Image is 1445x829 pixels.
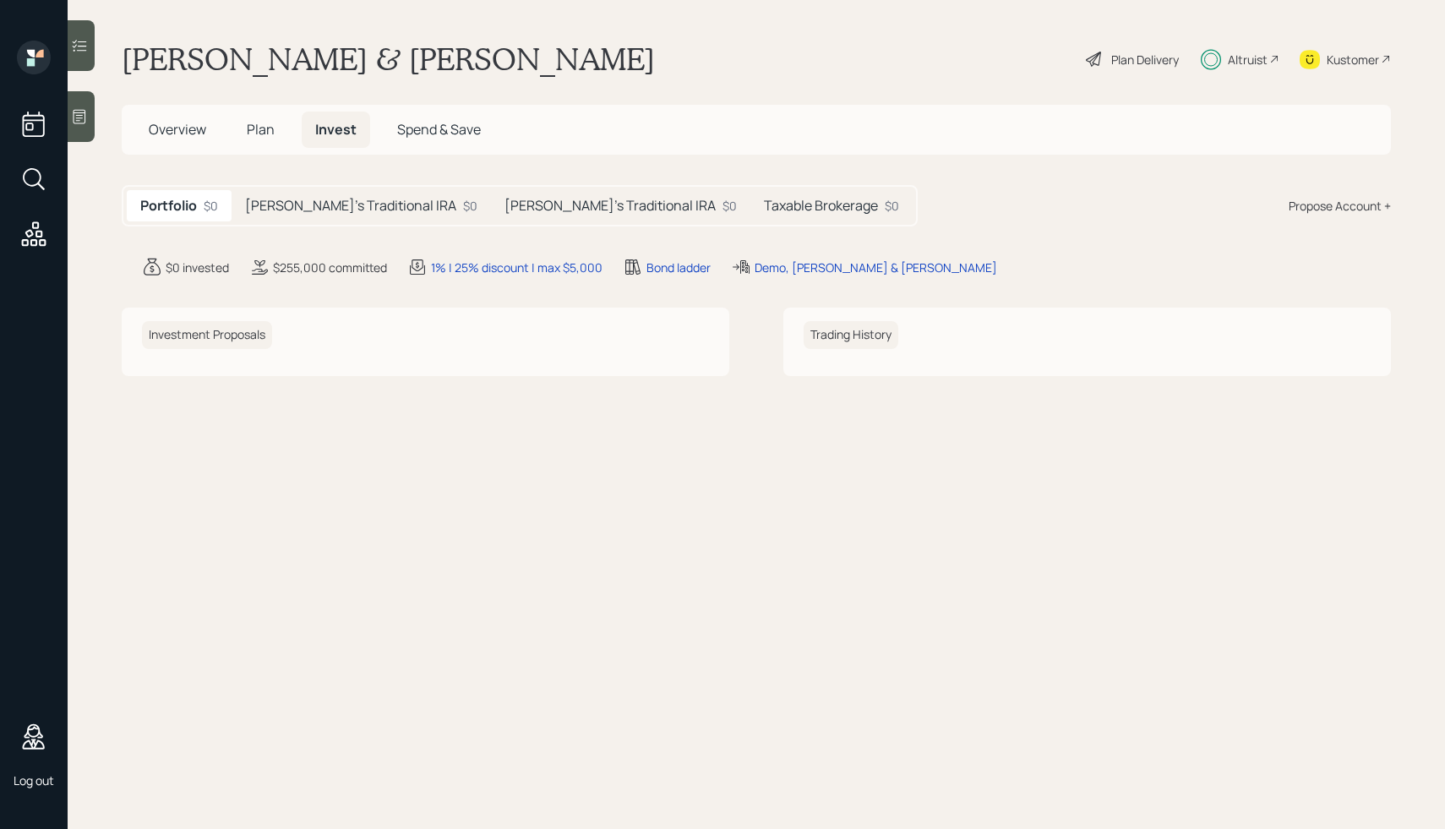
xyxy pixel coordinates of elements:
div: $0 [204,197,218,215]
h5: [PERSON_NAME]'s Traditional IRA [504,198,716,214]
h5: Portfolio [140,198,197,214]
div: $0 [885,197,899,215]
h5: [PERSON_NAME]'s Traditional IRA [245,198,456,214]
h6: Investment Proposals [142,321,272,349]
div: Log out [14,772,54,788]
div: Plan Delivery [1111,51,1179,68]
div: Bond ladder [646,259,711,276]
h5: Taxable Brokerage [764,198,878,214]
span: Invest [315,120,357,139]
span: Plan [247,120,275,139]
div: 1% | 25% discount | max $5,000 [431,259,603,276]
div: $0 invested [166,259,229,276]
div: $0 [722,197,737,215]
h6: Trading History [804,321,898,349]
div: $255,000 committed [273,259,387,276]
span: Spend & Save [397,120,481,139]
h1: [PERSON_NAME] & [PERSON_NAME] [122,41,655,78]
span: Overview [149,120,206,139]
div: Propose Account + [1289,197,1391,215]
div: Demo, [PERSON_NAME] & [PERSON_NAME] [755,259,997,276]
div: $0 [463,197,477,215]
div: Kustomer [1327,51,1379,68]
div: Altruist [1228,51,1268,68]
